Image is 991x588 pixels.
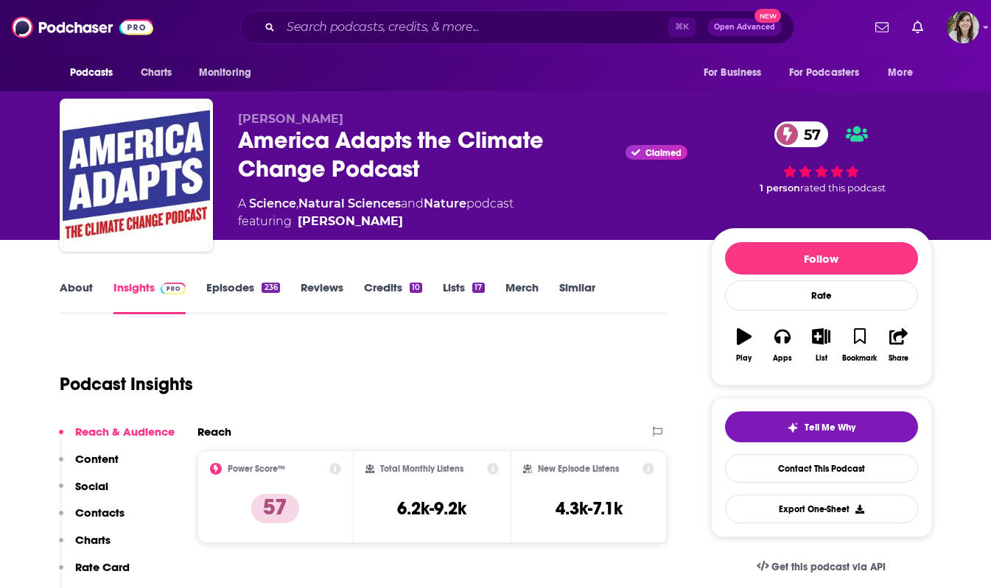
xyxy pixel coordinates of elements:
span: Claimed [645,149,682,157]
button: List [802,319,840,372]
span: featuring [238,213,514,230]
div: List [816,354,827,363]
button: Contacts [59,506,125,533]
a: Lists17 [443,280,484,314]
button: open menu [878,59,931,87]
button: Play [725,319,763,372]
p: Rate Card [75,560,130,574]
a: InsightsPodchaser Pro [113,280,186,314]
p: Charts [75,533,111,547]
div: Bookmark [842,354,877,363]
div: 236 [262,283,279,293]
button: Rate Card [59,560,130,587]
a: Charts [131,59,181,87]
p: 57 [251,494,299,523]
span: and [401,196,424,210]
button: open menu [189,59,270,87]
img: Podchaser Pro [161,283,186,294]
h2: Reach [197,425,231,439]
a: Get this podcast via API [745,549,898,585]
button: Show profile menu [947,11,979,43]
h2: Power Score™ [228,464,285,474]
span: Tell Me Why [805,422,855,433]
span: New [754,9,781,23]
button: open menu [60,59,133,87]
span: [PERSON_NAME] [238,112,343,126]
div: Share [889,354,908,363]
a: Contact This Podcast [725,454,918,483]
button: tell me why sparkleTell Me Why [725,411,918,442]
a: Reviews [301,280,343,314]
a: Credits10 [364,280,422,314]
a: Merch [505,280,539,314]
a: Episodes236 [206,280,279,314]
button: Reach & Audience [59,425,175,452]
a: Similar [559,280,595,314]
button: Follow [725,242,918,274]
button: Charts [59,533,111,560]
span: For Business [704,63,762,83]
a: Nature [424,196,466,210]
a: Science [249,196,296,210]
span: Open Advanced [714,24,775,31]
img: tell me why sparkle [787,422,799,433]
img: User Profile [947,11,979,43]
span: rated this podcast [800,183,886,194]
h2: Total Monthly Listens [380,464,463,474]
button: Export One-Sheet [725,495,918,523]
input: Search podcasts, credits, & more... [281,15,668,39]
span: 57 [789,121,828,147]
span: 1 person [760,183,800,194]
h3: 6.2k-9.2k [397,497,466,520]
a: Doug Parsons [298,213,403,230]
button: Open AdvancedNew [707,18,782,36]
h3: 4.3k-7.1k [556,497,623,520]
div: Search podcasts, credits, & more... [240,10,794,44]
div: 57 1 personrated this podcast [711,112,932,204]
span: ⌘ K [668,18,696,37]
span: Podcasts [70,63,113,83]
button: open menu [780,59,881,87]
span: Get this podcast via API [771,561,886,573]
p: Reach & Audience [75,425,175,439]
span: Charts [141,63,172,83]
a: Show notifications dropdown [869,15,894,40]
span: Logged in as devinandrade [947,11,979,43]
button: Content [59,452,119,479]
span: For Podcasters [789,63,860,83]
button: Social [59,479,108,506]
span: , [296,196,298,210]
div: Rate [725,280,918,311]
button: Share [879,319,917,372]
img: Podchaser - Follow, Share and Rate Podcasts [12,13,153,41]
span: Monitoring [199,63,251,83]
h2: New Episode Listens [538,464,619,474]
span: More [888,63,913,83]
img: America Adapts the Climate Change Podcast [63,102,210,249]
a: Natural Sciences [298,196,401,210]
h1: Podcast Insights [60,373,193,395]
a: 57 [774,121,828,147]
a: About [60,280,93,314]
p: Social [75,479,108,493]
div: Apps [773,354,792,363]
p: Content [75,452,119,466]
div: 17 [472,283,484,293]
button: Apps [763,319,802,372]
div: Play [736,354,752,363]
div: 10 [410,283,422,293]
button: Bookmark [841,319,879,372]
a: Show notifications dropdown [906,15,929,40]
button: open menu [693,59,780,87]
div: A podcast [238,195,514,230]
p: Contacts [75,506,125,520]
